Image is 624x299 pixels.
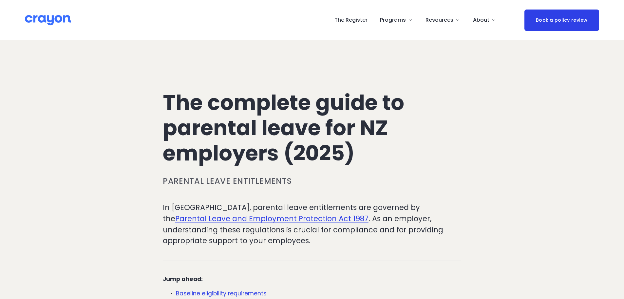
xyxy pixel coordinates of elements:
span: Resources [425,15,453,25]
a: folder dropdown [425,15,461,25]
a: Parental Leave and Employment Protection Act 1987 [175,213,369,224]
a: Baseline eligibility requirements [176,289,267,297]
a: The Register [334,15,368,25]
a: Parental leave entitlements [163,176,292,186]
p: In [GEOGRAPHIC_DATA], parental leave entitlements are governed by the . As an employer, understan... [163,202,461,246]
strong: Jump ahead: [163,275,203,283]
a: Book a policy review [524,10,599,31]
span: Programs [380,15,406,25]
h1: The complete guide to parental leave for NZ employers (2025) [163,90,461,166]
a: folder dropdown [473,15,497,25]
img: Crayon [25,14,71,26]
span: About [473,15,489,25]
a: folder dropdown [380,15,413,25]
